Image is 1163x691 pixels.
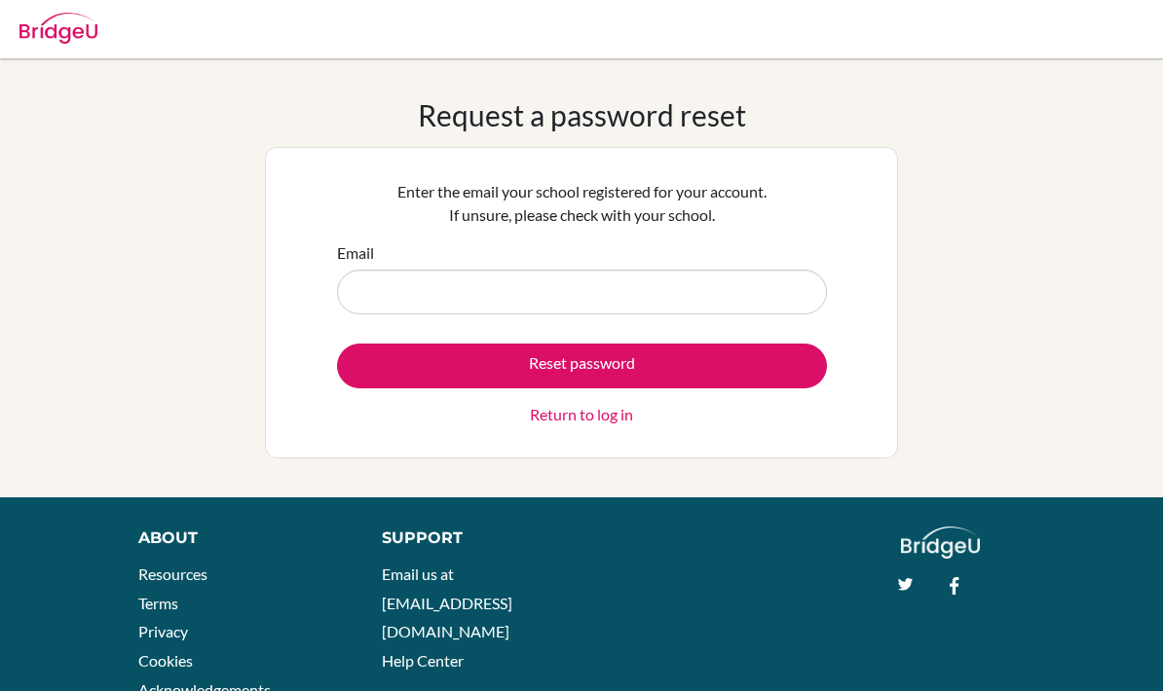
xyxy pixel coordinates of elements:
[138,651,193,670] a: Cookies
[382,651,464,670] a: Help Center
[337,180,827,227] p: Enter the email your school registered for your account. If unsure, please check with your school.
[901,527,980,559] img: logo_white@2x-f4f0deed5e89b7ecb1c2cc34c3e3d731f90f0f143d5ea2071677605dd97b5244.png
[530,403,633,426] a: Return to log in
[138,594,178,612] a: Terms
[382,564,512,640] a: Email us at [EMAIL_ADDRESS][DOMAIN_NAME]
[382,527,563,550] div: Support
[418,97,746,132] h1: Request a password reset
[337,344,827,388] button: Reset password
[337,241,374,265] label: Email
[138,622,188,640] a: Privacy
[138,527,338,550] div: About
[138,564,207,583] a: Resources
[19,13,97,44] img: Bridge-U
